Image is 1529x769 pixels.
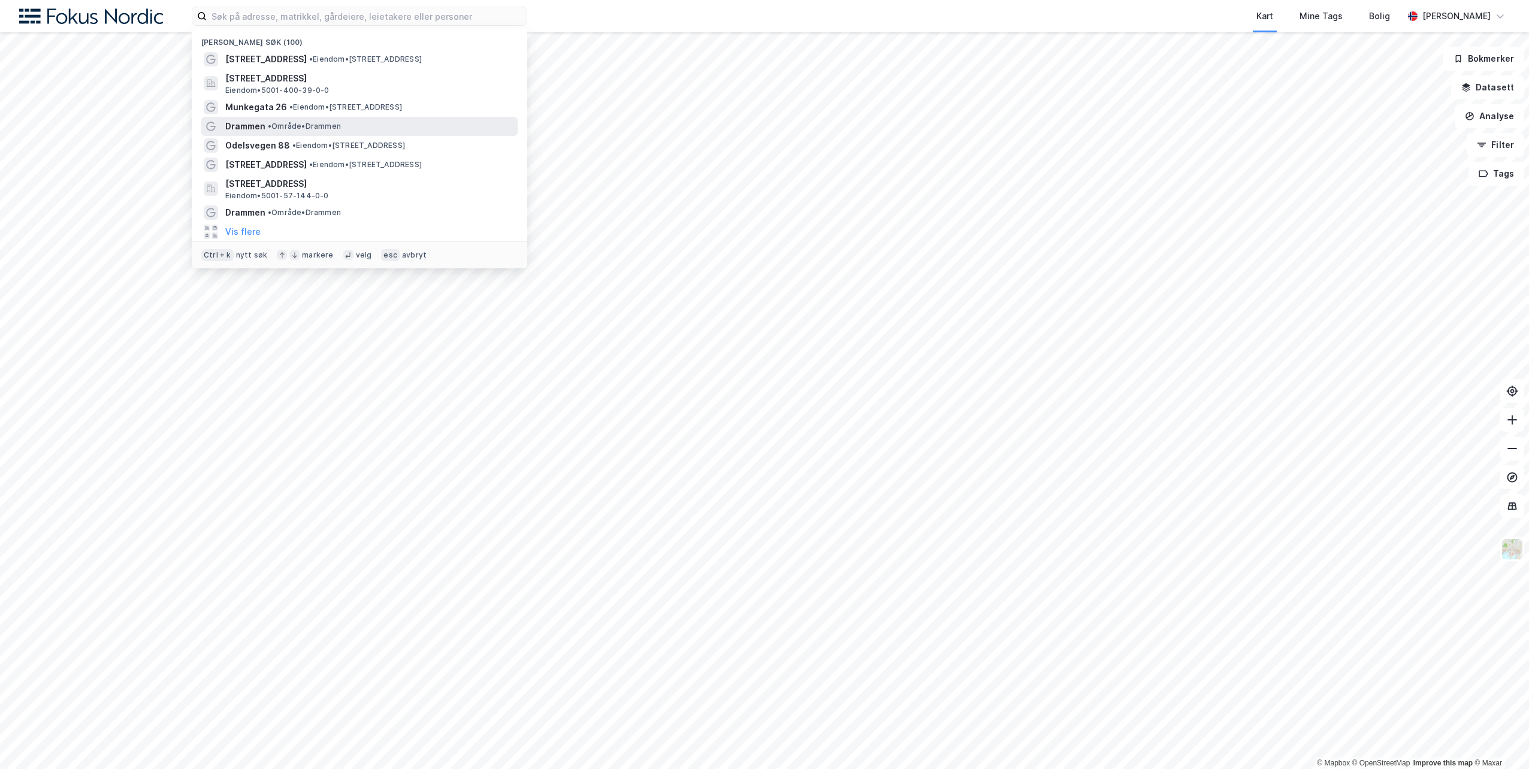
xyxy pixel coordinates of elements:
span: Eiendom • 5001-57-144-0-0 [225,191,329,201]
div: esc [381,249,400,261]
div: nytt søk [236,250,268,260]
span: Eiendom • 5001-400-39-0-0 [225,86,330,95]
span: • [268,122,271,131]
div: avbryt [402,250,427,260]
span: [STREET_ADDRESS] [225,158,307,172]
span: Drammen [225,119,265,134]
button: Filter [1467,133,1524,157]
div: Mine Tags [1300,9,1343,23]
span: Eiendom • [STREET_ADDRESS] [289,102,402,112]
span: • [309,55,313,63]
img: fokus-nordic-logo.8a93422641609758e4ac.png [19,8,163,25]
span: Område • Drammen [268,122,341,131]
div: Kart [1256,9,1273,23]
div: markere [302,250,333,260]
div: [PERSON_NAME] søk (100) [192,28,527,50]
span: Eiendom • [STREET_ADDRESS] [292,141,405,150]
span: Munkegata 26 [225,100,287,114]
div: Ctrl + k [201,249,234,261]
span: Odelsvegen 88 [225,138,290,153]
span: Eiendom • [STREET_ADDRESS] [309,160,422,169]
iframe: Chat Widget [1469,712,1529,769]
span: • [309,160,313,169]
a: Improve this map [1413,759,1473,767]
span: [STREET_ADDRESS] [225,177,513,191]
button: Analyse [1455,104,1524,128]
div: Kontrollprogram for chat [1469,712,1529,769]
div: [PERSON_NAME] [1422,9,1491,23]
div: velg [356,250,372,260]
img: Z [1501,538,1524,561]
input: Søk på adresse, matrikkel, gårdeiere, leietakere eller personer [207,7,527,25]
div: Bolig [1369,9,1390,23]
span: [STREET_ADDRESS] [225,52,307,66]
span: • [268,208,271,217]
span: • [292,141,296,150]
span: • [289,102,293,111]
span: Drammen [225,205,265,220]
span: [STREET_ADDRESS] [225,71,513,86]
span: Område • Drammen [268,208,341,217]
a: Mapbox [1317,759,1350,767]
button: Bokmerker [1443,47,1524,71]
a: OpenStreetMap [1352,759,1410,767]
span: Eiendom • [STREET_ADDRESS] [309,55,422,64]
button: Tags [1468,162,1524,186]
button: Datasett [1451,75,1524,99]
button: Vis flere [225,225,261,239]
